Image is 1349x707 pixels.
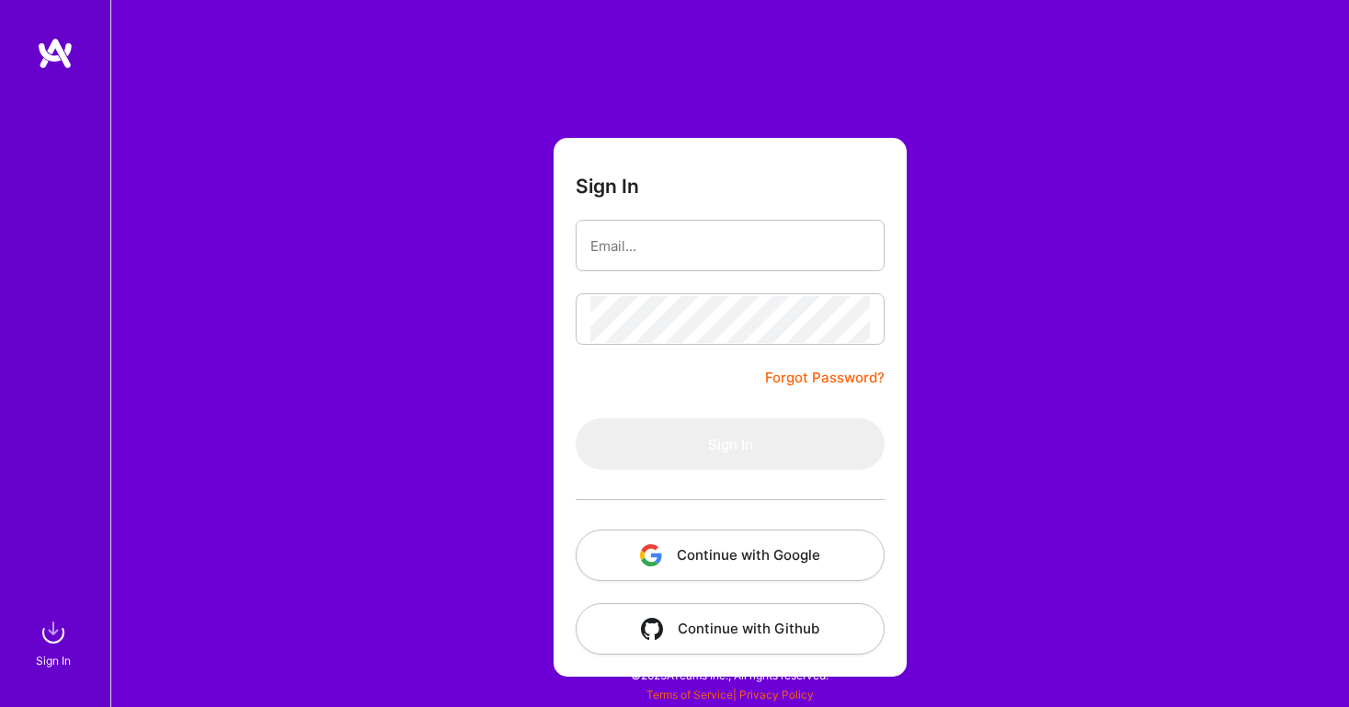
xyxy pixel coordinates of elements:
button: Continue with Github [576,603,885,655]
a: Terms of Service [646,688,733,701]
div: Sign In [36,651,71,670]
a: sign inSign In [39,614,72,670]
div: © 2025 ATeams Inc., All rights reserved. [110,652,1349,698]
img: logo [37,37,74,70]
img: sign in [35,614,72,651]
button: Continue with Google [576,530,885,581]
img: icon [641,618,663,640]
img: icon [640,544,662,566]
button: Sign In [576,418,885,470]
a: Privacy Policy [739,688,814,701]
a: Forgot Password? [765,367,885,389]
h3: Sign In [576,175,639,198]
span: | [646,688,814,701]
input: Email... [590,222,870,269]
